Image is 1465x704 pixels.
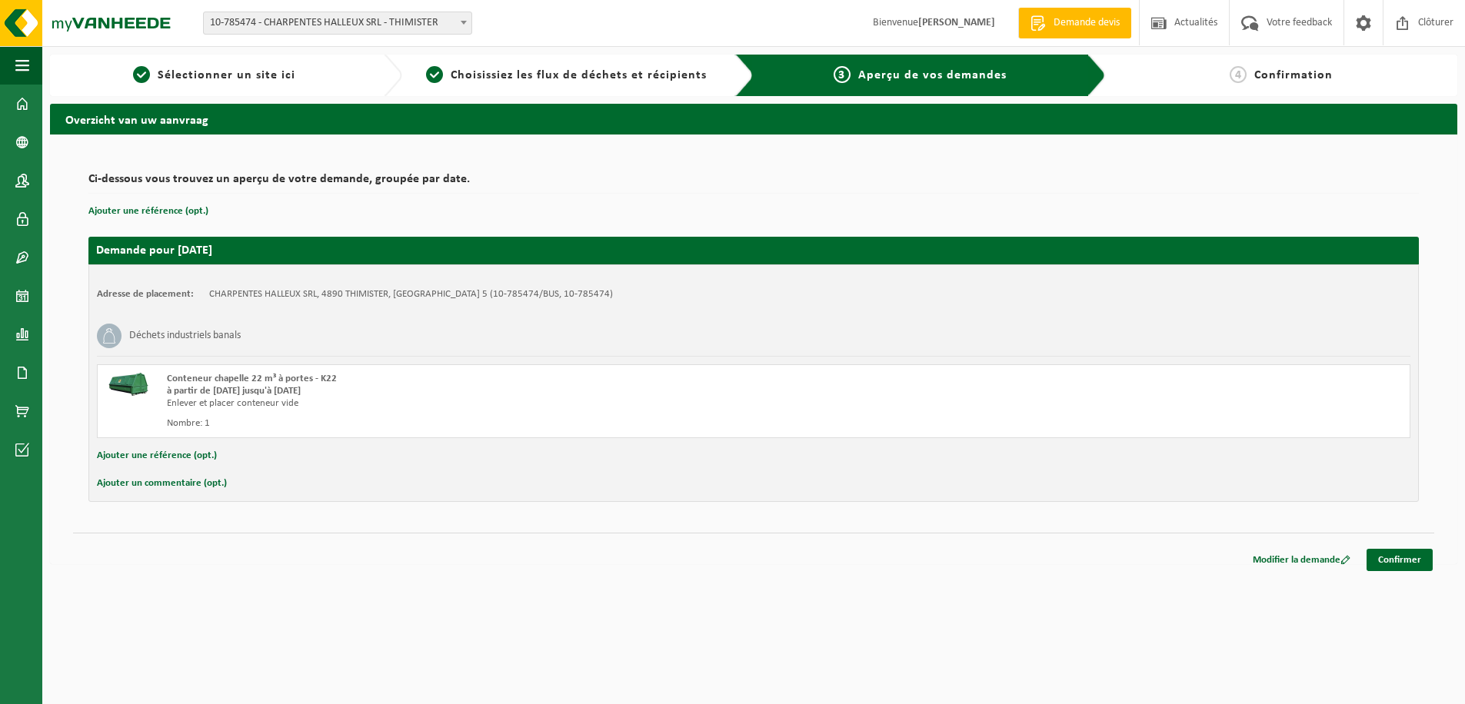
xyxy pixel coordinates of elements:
a: 2Choisissiez les flux de déchets et récipients [410,66,724,85]
button: Ajouter une référence (opt.) [88,201,208,221]
a: Modifier la demande [1241,549,1362,571]
h2: Ci-dessous vous trouvez un aperçu de votre demande, groupée par date. [88,173,1419,194]
span: Demande devis [1050,15,1124,31]
span: 3 [834,66,851,83]
div: Nombre: 1 [167,417,815,430]
strong: [PERSON_NAME] [918,17,995,28]
td: CHARPENTES HALLEUX SRL, 4890 THIMISTER, [GEOGRAPHIC_DATA] 5 (10-785474/BUS, 10-785474) [209,288,613,301]
span: 4 [1230,66,1247,83]
span: Choisissiez les flux de déchets et récipients [451,69,707,81]
button: Ajouter une référence (opt.) [97,446,217,466]
span: 10-785474 - CHARPENTES HALLEUX SRL - THIMISTER [204,12,471,34]
a: 1Sélectionner un site ici [58,66,371,85]
a: Demande devis [1018,8,1131,38]
span: 1 [133,66,150,83]
button: Ajouter un commentaire (opt.) [97,473,227,493]
span: 2 [426,66,443,83]
img: HK-XK-22-GN-00.png [105,373,151,396]
span: 10-785474 - CHARPENTES HALLEUX SRL - THIMISTER [203,12,472,35]
div: Enlever et placer conteneur vide [167,397,815,410]
span: Confirmation [1254,69,1333,81]
h2: Overzicht van uw aanvraag [50,104,1457,134]
span: Aperçu de vos demandes [858,69,1007,81]
a: Confirmer [1367,549,1433,571]
h3: Déchets industriels banals [129,324,241,348]
strong: à partir de [DATE] jusqu'à [DATE] [167,386,301,396]
strong: Demande pour [DATE] [96,244,212,257]
span: Sélectionner un site ici [158,69,295,81]
span: Conteneur chapelle 22 m³ à portes - K22 [167,374,337,384]
strong: Adresse de placement: [97,289,194,299]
